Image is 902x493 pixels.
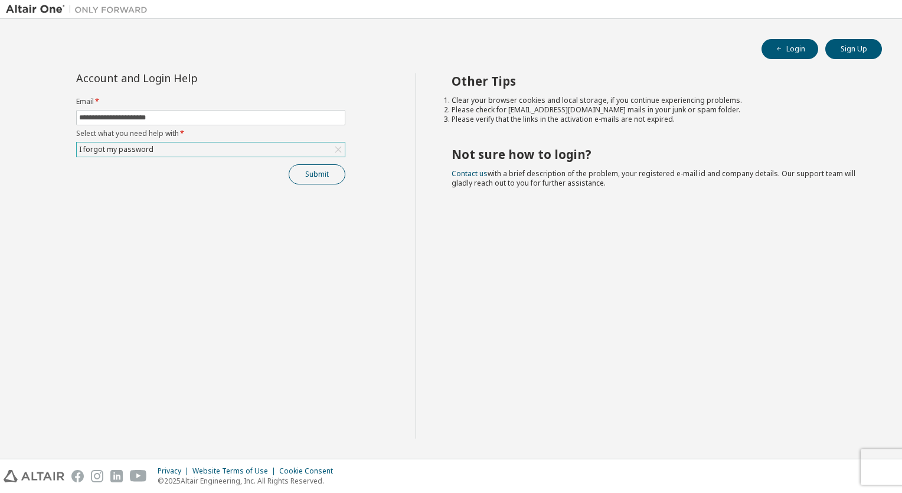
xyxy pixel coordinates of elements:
[4,470,64,482] img: altair_logo.svg
[77,143,155,156] div: I forgot my password
[71,470,84,482] img: facebook.svg
[6,4,153,15] img: Altair One
[158,476,340,486] p: © 2025 Altair Engineering, Inc. All Rights Reserved.
[76,129,345,138] label: Select what you need help with
[452,168,488,179] a: Contact us
[452,105,861,115] li: Please check for [EMAIL_ADDRESS][DOMAIN_NAME] mails in your junk or spam folder.
[289,164,345,184] button: Submit
[279,466,340,476] div: Cookie Consent
[130,470,147,482] img: youtube.svg
[452,147,861,162] h2: Not sure how to login?
[76,73,292,83] div: Account and Login Help
[452,168,855,188] span: with a brief description of the problem, your registered e-mail id and company details. Our suppo...
[91,470,103,482] img: instagram.svg
[76,97,345,106] label: Email
[158,466,192,476] div: Privacy
[452,96,861,105] li: Clear your browser cookies and local storage, if you continue experiencing problems.
[452,115,861,124] li: Please verify that the links in the activation e-mails are not expired.
[762,39,818,59] button: Login
[192,466,279,476] div: Website Terms of Use
[452,73,861,89] h2: Other Tips
[77,142,345,157] div: I forgot my password
[825,39,882,59] button: Sign Up
[110,470,123,482] img: linkedin.svg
